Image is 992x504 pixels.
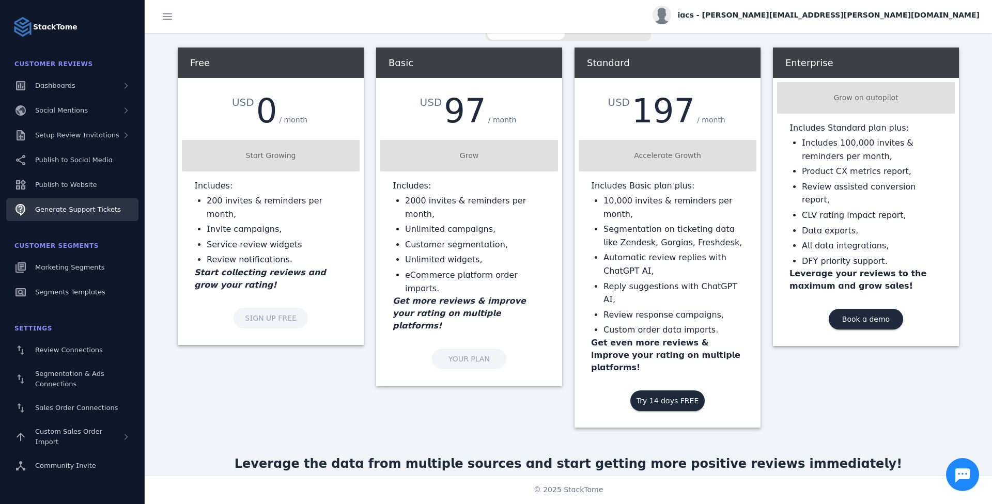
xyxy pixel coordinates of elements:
[35,404,118,412] span: Sales Order Connections
[842,316,890,323] span: Book a demo
[207,238,347,251] li: Service review widgets
[587,57,630,68] span: Standard
[6,149,138,171] a: Publish to Social Media
[35,263,104,271] span: Marketing Segments
[35,346,103,354] span: Review Connections
[6,364,138,395] a: Segmentation & Ads Connections
[534,484,603,495] span: © 2025 StackTome
[6,339,138,361] a: Review Connections
[802,239,942,253] li: All data integrations,
[653,6,980,24] button: iacs - [PERSON_NAME][EMAIL_ADDRESS][PERSON_NAME][DOMAIN_NAME]
[14,242,99,249] span: Customer Segments
[6,198,138,221] a: Generate Support Tickets
[393,180,546,192] p: Includes:
[637,397,699,404] span: Try 14 days FREE
[207,223,347,236] li: Invite campaigns,
[603,323,744,337] li: Custom order data imports.
[405,269,546,295] li: eCommerce platform order imports.
[405,253,546,266] li: Unlimited widgets,
[207,194,347,220] li: 200 invites & reminders per month,
[384,150,554,161] div: Grow
[35,462,96,469] span: Community Invite
[405,238,546,251] li: Customer segmentation,
[802,136,942,163] li: Includes 100,000 invites & reminders per month,
[583,150,752,161] div: Accelerate Growth
[405,194,546,220] li: 2000 invites & reminders per month,
[802,165,942,178] li: Product CX metrics report,
[35,181,97,188] span: Publish to Website
[6,397,138,419] a: Sales Order Connections
[677,10,980,21] span: iacs - [PERSON_NAME][EMAIL_ADDRESS][PERSON_NAME][DOMAIN_NAME]
[695,113,727,128] div: / month
[802,255,942,268] li: DFY priority support.
[12,17,33,37] img: Logo image
[789,269,926,291] strong: Leverage your reviews to the maximum and grow sales!
[232,94,256,110] div: USD
[389,57,413,68] span: Basic
[653,6,671,24] img: profile.jpg
[190,57,210,68] span: Free
[14,325,52,332] span: Settings
[603,308,744,322] li: Review response campaigns,
[781,92,951,103] div: Grow on autopilot
[6,281,138,304] a: Segments Templates
[802,209,942,222] li: CLV rating impact report,
[35,288,105,296] span: Segments Templates
[194,180,347,192] p: Includes:
[829,309,903,329] button: Book a demo
[630,390,705,411] button: Try 14 days FREE
[35,428,102,446] span: Custom Sales Order Import
[35,370,104,388] span: Segmentation & Ads Connections
[194,267,326,290] em: Start collecting reviews and grow your rating!
[802,224,942,238] li: Data exports,
[235,454,902,473] div: Leverage the data from multiple sources and start getting more positive reviews immediately!
[785,57,833,68] span: Enterprise
[207,253,347,266] li: Review notifications.
[802,180,942,207] li: Review assisted conversion report,
[405,223,546,236] li: Unlimited campaigns,
[603,280,744,306] li: Reply suggestions with ChatGPT AI,
[35,106,88,114] span: Social Mentions
[393,296,526,330] em: Get more reviews & improve your rating on multiple platforms!
[33,22,78,33] strong: StackTome
[14,60,93,68] span: Customer Reviews
[35,131,119,139] span: Setup Review Invitations
[35,82,75,89] span: Dashboards
[6,256,138,279] a: Marketing Segments
[789,122,942,134] p: Includes Standard plan plus:
[35,206,121,213] span: Generate Support Tickets
[444,94,486,128] div: 97
[603,194,744,220] li: 10,000 invites & reminders per month,
[256,94,277,128] div: 0
[6,454,138,477] a: Community Invite
[420,94,444,110] div: USD
[603,251,744,277] li: Automatic review replies with ChatGPT AI,
[186,150,355,161] div: Start Growing
[486,113,519,128] div: / month
[35,156,113,164] span: Publish to Social Media
[608,94,632,110] div: USD
[632,94,695,128] div: 197
[6,174,138,196] a: Publish to Website
[603,223,744,249] li: Segmentation on ticketing data like Zendesk, Gorgias, Freshdesk,
[591,180,744,192] p: Includes Basic plan plus:
[277,113,309,128] div: / month
[591,338,740,372] strong: Get even more reviews & improve your rating on multiple platforms!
